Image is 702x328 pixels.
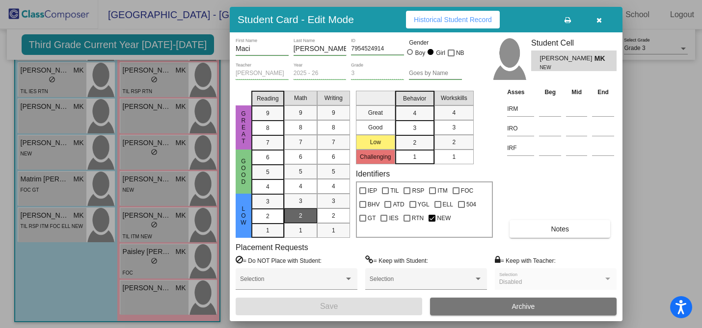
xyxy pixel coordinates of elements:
[266,138,270,147] span: 7
[239,205,248,226] span: Low
[332,152,335,161] span: 6
[299,197,302,205] span: 3
[368,212,376,224] span: GT
[332,138,335,147] span: 7
[443,199,453,210] span: ELL
[505,87,537,98] th: Asses
[266,124,270,132] span: 8
[389,212,398,224] span: IES
[499,278,522,285] span: Disabled
[406,11,500,28] button: Historical Student Record
[236,243,308,252] label: Placement Requests
[564,87,590,98] th: Mid
[356,169,390,178] label: Identifiers
[239,158,248,185] span: Good
[461,185,473,197] span: FOC
[441,94,467,102] span: Workskills
[299,182,302,191] span: 4
[299,167,302,176] span: 5
[413,152,416,161] span: 1
[594,53,608,64] span: MK
[466,199,476,210] span: 504
[456,47,464,59] span: NB
[365,255,428,265] label: = Keep with Student:
[294,94,307,102] span: Math
[239,110,248,145] span: Great
[590,87,617,98] th: End
[266,197,270,206] span: 3
[540,64,587,71] span: NEW
[507,121,534,136] input: assessment
[393,199,404,210] span: ATD
[430,298,617,315] button: Archive
[299,123,302,132] span: 8
[351,70,404,77] input: grade
[332,182,335,191] span: 4
[332,167,335,176] span: 5
[452,108,456,117] span: 4
[452,138,456,147] span: 2
[266,109,270,118] span: 9
[507,141,534,155] input: assessment
[266,153,270,162] span: 6
[413,138,416,147] span: 2
[437,212,451,224] span: NEW
[495,255,556,265] label: = Keep with Teacher:
[236,255,322,265] label: = Do NOT Place with Student:
[351,46,404,52] input: Enter ID
[332,226,335,235] span: 1
[403,94,426,103] span: Behavior
[452,123,456,132] span: 3
[531,38,617,48] h3: Student Cell
[414,16,492,24] span: Historical Student Record
[435,49,445,57] div: Girl
[452,152,456,161] span: 1
[299,138,302,147] span: 7
[299,226,302,235] span: 1
[409,38,462,47] mat-label: Gender
[368,199,380,210] span: BHV
[413,124,416,132] span: 3
[413,109,416,118] span: 4
[332,123,335,132] span: 8
[320,302,338,310] span: Save
[510,220,610,238] button: Notes
[299,108,302,117] span: 9
[368,185,377,197] span: IEP
[266,226,270,235] span: 1
[299,211,302,220] span: 2
[236,298,422,315] button: Save
[332,197,335,205] span: 3
[437,185,448,197] span: ITM
[266,168,270,177] span: 5
[507,101,534,116] input: assessment
[409,70,462,77] input: goes by name
[236,70,289,77] input: teacher
[299,152,302,161] span: 6
[418,199,430,210] span: YGL
[332,211,335,220] span: 2
[332,108,335,117] span: 9
[537,87,564,98] th: Beg
[551,225,569,233] span: Notes
[266,212,270,221] span: 2
[324,94,343,102] span: Writing
[412,185,424,197] span: RSP
[415,49,426,57] div: Boy
[257,94,279,103] span: Reading
[540,53,594,64] span: [PERSON_NAME]
[294,70,347,77] input: year
[266,182,270,191] span: 4
[238,13,354,25] h3: Student Card - Edit Mode
[512,303,535,310] span: Archive
[390,185,399,197] span: TIL
[412,212,424,224] span: RTN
